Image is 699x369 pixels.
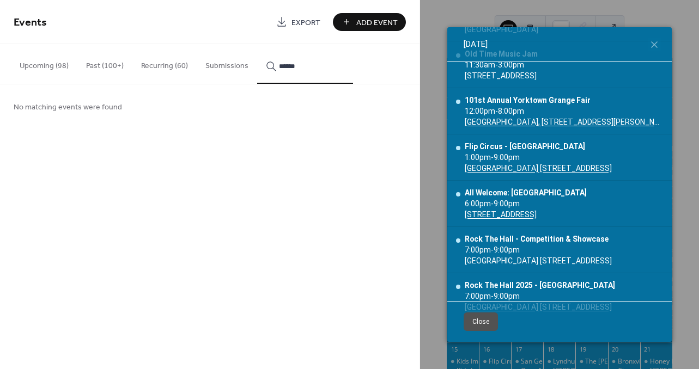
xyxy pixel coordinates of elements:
span: Add Event [356,17,398,28]
a: Export [268,13,329,31]
span: 11:30am [465,60,495,69]
div: Flip Circus - [GEOGRAPHIC_DATA] [465,142,612,151]
span: [DATE] [464,38,488,51]
button: Submissions [197,44,257,83]
button: Add Event [333,13,406,31]
span: - [495,60,498,69]
div: All Welcome: [GEOGRAPHIC_DATA] [465,188,587,197]
span: 6:00pm [465,199,491,208]
span: 1:00pm [465,153,491,162]
span: 9:00pm [494,199,520,208]
span: 7:00pm [465,245,491,254]
button: Recurring (60) [132,44,197,83]
button: Close [464,312,498,331]
div: [GEOGRAPHIC_DATA] [STREET_ADDRESS] [465,256,612,265]
span: Export [291,17,320,28]
div: Rock The Hall 2025 - [GEOGRAPHIC_DATA] [465,281,615,290]
a: [GEOGRAPHIC_DATA] [STREET_ADDRESS] [465,164,612,173]
span: - [495,107,498,115]
span: - [491,245,494,254]
button: Upcoming (98) [11,44,77,83]
div: 101st Annual Yorktown Grange Fair [465,96,663,104]
span: - [491,292,494,300]
span: - [491,199,494,208]
span: 12:00pm [465,107,495,115]
span: 9:00pm [494,245,520,254]
span: 7:00pm [465,292,491,300]
span: 9:00pm [494,292,520,300]
div: [STREET_ADDRESS] [465,71,538,80]
span: No matching events were found [14,102,122,113]
span: - [491,153,494,162]
span: 9:00pm [494,153,520,162]
span: 3:00pm [498,60,524,69]
div: Rock The Hall - Competition & Showcase [465,235,612,243]
span: Events [14,12,47,33]
a: [STREET_ADDRESS] [465,210,587,219]
button: Past (100+) [77,44,132,83]
span: 8:00pm [498,107,524,115]
a: [GEOGRAPHIC_DATA], [STREET_ADDRESS][PERSON_NAME] [465,118,663,126]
